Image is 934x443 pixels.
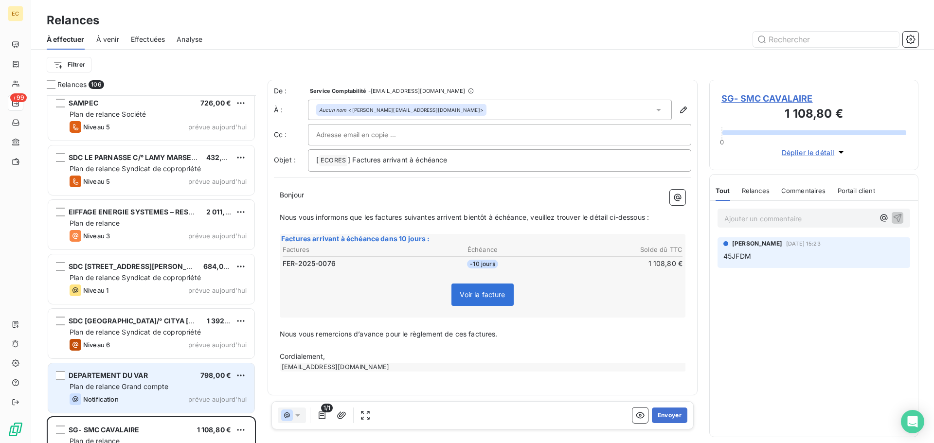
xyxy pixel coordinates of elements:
[280,352,325,360] span: Cordialement,
[732,239,782,248] span: [PERSON_NAME]
[368,88,465,94] span: - [EMAIL_ADDRESS][DOMAIN_NAME]
[57,80,87,89] span: Relances
[203,262,234,270] span: 684,00 €
[47,12,99,29] h3: Relances
[321,404,333,412] span: 1/1
[177,35,202,44] span: Analyse
[319,155,347,166] span: ECORES
[319,106,484,113] div: <[PERSON_NAME][EMAIL_ADDRESS][DOMAIN_NAME]>
[89,80,104,89] span: 106
[782,147,835,158] span: Déplier le détail
[96,35,119,44] span: À venir
[742,187,770,195] span: Relances
[47,95,256,443] div: grid
[69,371,148,379] span: DEPARTEMENT DU VAR
[720,138,724,146] span: 0
[83,395,119,403] span: Notification
[83,232,110,240] span: Niveau 3
[280,213,649,221] span: Nous vous informons que les factures suivantes arrivent bientôt à échéance, veuillez trouver le d...
[781,187,826,195] span: Commentaires
[188,232,247,240] span: prévue aujourd’hui
[47,57,91,72] button: Filtrer
[70,328,201,336] span: Plan de relance Syndicat de copropriété
[70,273,201,282] span: Plan de relance Syndicat de copropriété
[280,330,498,338] span: Nous vous remercions d’avance pour le règlement de ces factures.
[188,286,247,294] span: prévue aujourd’hui
[8,422,23,437] img: Logo LeanPay
[319,106,346,113] em: Aucun nom
[451,284,513,306] span: Voir la facture
[723,252,751,260] span: 45JFDM
[786,241,821,247] span: [DATE] 15:23
[550,245,683,255] th: Solde dû TTC
[197,425,232,434] span: 1 108,80 €
[280,191,304,199] span: Bonjour
[200,99,231,107] span: 726,00 €
[206,208,241,216] span: 2 011,20 €
[70,164,201,173] span: Plan de relance Syndicat de copropriété
[310,88,366,94] span: Service Comptabilité
[83,286,108,294] span: Niveau 1
[70,110,146,118] span: Plan de relance Société
[83,123,110,131] span: Niveau 5
[69,99,98,107] span: SAMPEC
[69,262,210,270] span: SDC [STREET_ADDRESS][PERSON_NAME]
[274,130,308,140] label: Cc :
[721,92,906,105] span: SG- SMC CAVALAIRE
[274,156,296,164] span: Objet :
[47,35,85,44] span: À effectuer
[188,341,247,349] span: prévue aujourd’hui
[348,156,448,164] span: ] Factures arrivant à échéance
[282,245,415,255] th: Factures
[188,123,247,131] span: prévue aujourd’hui
[83,177,110,185] span: Niveau 5
[8,6,23,21] div: EC
[131,35,165,44] span: Effectuées
[721,105,906,124] h3: 1 108,80 €
[200,371,231,379] span: 798,00 €
[10,93,27,102] span: +99
[207,317,243,325] span: 1 392,00 €
[416,245,549,255] th: Échéance
[779,147,849,158] button: Déplier le détail
[274,105,308,115] label: À :
[69,317,258,325] span: SDC [GEOGRAPHIC_DATA]/° CITYA [GEOGRAPHIC_DATA]
[467,260,498,268] span: -10 jours
[901,410,924,433] div: Open Intercom Messenger
[83,341,110,349] span: Niveau 6
[316,156,319,164] span: [
[8,95,23,111] a: +99
[316,127,421,142] input: Adresse email en copie ...
[70,219,120,227] span: Plan de relance
[188,395,247,403] span: prévue aujourd’hui
[69,208,247,216] span: EIFFAGE ENERGIE SYSTEMES – RESEAU MOBILE SUD
[550,258,683,269] td: 1 108,80 €
[69,153,232,161] span: SDC LE PARNASSE C/° LAMY MARSEILLE PRADO
[753,32,899,47] input: Rechercher
[281,234,430,243] span: Factures arrivant à échéance dans 10 jours :
[188,177,247,185] span: prévue aujourd’hui
[274,86,308,96] span: De :
[283,259,336,268] span: FER-2025-0076
[70,382,168,390] span: Plan de relance Grand compte
[838,187,875,195] span: Portail client
[716,187,730,195] span: Tout
[652,408,687,423] button: Envoyer
[206,153,237,161] span: 432,00 €
[69,425,140,434] span: SG- SMC CAVALAIRE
